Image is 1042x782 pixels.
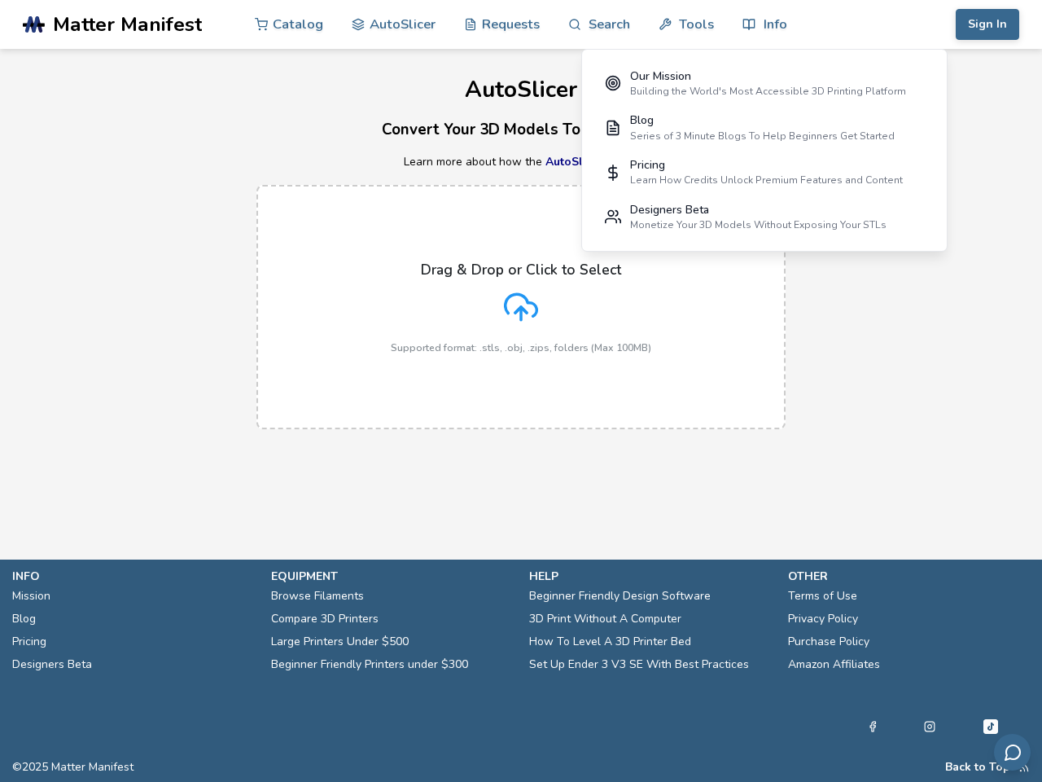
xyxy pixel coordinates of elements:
a: Mission [12,585,50,608]
a: Terms of Use [788,585,857,608]
div: Monetize Your 3D Models Without Exposing Your STLs [630,219,887,231]
button: Sign In [956,9,1019,40]
span: © 2025 Matter Manifest [12,761,134,774]
div: Our Mission [630,70,906,83]
a: BlogSeries of 3 Minute Blogs To Help Beginners Get Started [593,106,935,151]
a: 3D Print Without A Computer [529,608,681,630]
a: Privacy Policy [788,608,858,630]
a: Set Up Ender 3 V3 SE With Best Practices [529,653,749,676]
a: Designers Beta [12,653,92,676]
div: Building the World's Most Accessible 3D Printing Platform [630,86,906,97]
a: Instagram [924,717,935,736]
a: RSS Feed [1018,761,1030,774]
a: Purchase Policy [788,630,869,653]
a: PricingLearn How Credits Unlock Premium Features and Content [593,150,935,195]
a: How To Level A 3D Printer Bed [529,630,691,653]
p: other [788,568,1031,585]
a: Tiktok [981,717,1000,736]
a: Beginner Friendly Design Software [529,585,711,608]
p: help [529,568,772,585]
a: Amazon Affiliates [788,653,880,676]
div: Designers Beta [630,204,887,217]
button: Back to Top [945,761,1010,774]
a: Designers BetaMonetize Your 3D Models Without Exposing Your STLs [593,195,935,239]
a: Large Printers Under $500 [271,630,409,653]
span: Matter Manifest [53,13,202,36]
p: equipment [271,568,514,585]
a: Blog [12,608,36,630]
div: Pricing [630,159,903,172]
a: Facebook [867,717,878,736]
p: info [12,568,255,585]
button: Send feedback via email [994,734,1031,771]
div: Learn How Credits Unlock Premium Features and Content [630,174,903,186]
a: Our MissionBuilding the World's Most Accessible 3D Printing Platform [593,61,935,106]
p: Supported format: .stls, .obj, .zips, folders (Max 100MB) [391,342,651,354]
div: Series of 3 Minute Blogs To Help Beginners Get Started [630,130,895,142]
div: Blog [630,114,895,127]
a: Browse Filaments [271,585,364,608]
a: Pricing [12,630,46,653]
a: Beginner Friendly Printers under $300 [271,653,468,676]
a: AutoSlicer [545,154,603,169]
a: Compare 3D Printers [271,608,379,630]
p: Drag & Drop or Click to Select [421,261,621,278]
